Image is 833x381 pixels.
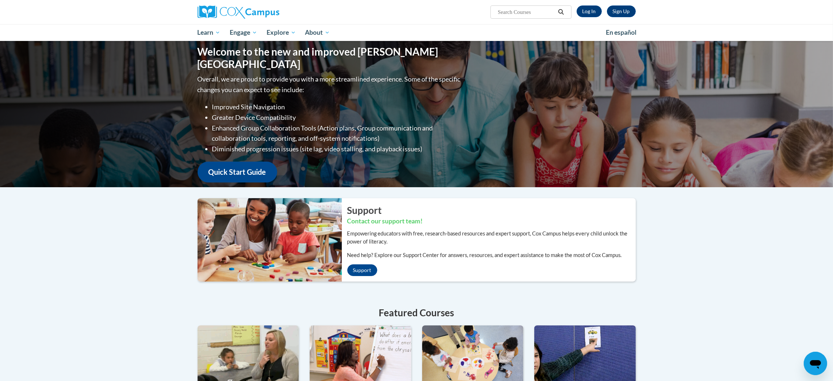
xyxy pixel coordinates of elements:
button: Search [555,8,566,16]
p: Empowering educators with free, research-based resources and expert support, Cox Campus helps eve... [347,230,636,246]
span: About [305,28,330,37]
span: Learn [197,28,220,37]
h2: Support [347,204,636,217]
a: Engage [225,24,262,41]
a: Learn [193,24,225,41]
a: About [300,24,335,41]
div: Main menu [187,24,647,41]
li: Diminished progression issues (site lag, video stalling, and playback issues) [212,144,462,154]
a: Register [607,5,636,17]
li: Improved Site Navigation [212,102,462,112]
a: Support [347,264,377,276]
a: Explore [262,24,301,41]
h3: Contact our support team! [347,217,636,226]
a: Log In [577,5,602,17]
span: Engage [230,28,257,37]
iframe: Button to launch messaging window [804,352,827,375]
input: Search Courses [497,8,555,16]
p: Overall, we are proud to provide you with a more streamlined experience. Some of the specific cha... [198,74,462,95]
li: Enhanced Group Collaboration Tools (Action plans, Group communication and collaboration tools, re... [212,123,462,144]
p: Need help? Explore our Support Center for answers, resources, and expert assistance to make the m... [347,251,636,259]
h1: Welcome to the new and improved [PERSON_NAME][GEOGRAPHIC_DATA] [198,46,462,70]
img: Cox Campus [198,5,279,19]
span: En español [606,29,637,36]
a: En español [601,25,641,40]
h4: Featured Courses [198,306,636,320]
img: ... [192,198,342,282]
a: Cox Campus [198,5,336,19]
a: Quick Start Guide [198,162,277,182]
li: Greater Device Compatibility [212,112,462,123]
span: Explore [267,28,296,37]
